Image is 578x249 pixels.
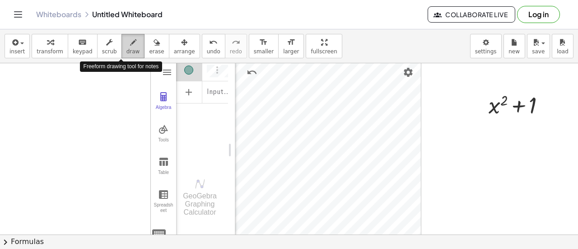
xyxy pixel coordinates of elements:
[73,48,93,55] span: keypad
[475,48,497,55] span: settings
[32,34,68,58] button: transform
[503,34,525,58] button: new
[527,34,550,58] button: save
[470,34,502,58] button: settings
[249,34,279,58] button: format_sizesmaller
[144,34,169,58] button: erase
[169,34,200,58] button: arrange
[11,7,25,22] button: Toggle navigation
[37,48,63,55] span: transform
[5,34,30,58] button: insert
[102,48,117,55] span: scrub
[149,48,164,55] span: erase
[508,48,520,55] span: new
[278,34,304,58] button: format_sizelarger
[283,48,299,55] span: larger
[78,37,87,48] i: keyboard
[232,37,240,48] i: redo
[36,10,81,19] a: Whiteboards
[287,37,295,48] i: format_size
[532,48,545,55] span: save
[9,48,25,55] span: insert
[428,6,515,23] button: Collaborate Live
[306,34,342,58] button: fullscreen
[174,48,195,55] span: arrange
[517,6,560,23] button: Log in
[230,48,242,55] span: redo
[126,48,140,55] span: draw
[97,34,122,58] button: scrub
[68,34,98,58] button: keyboardkeypad
[557,48,569,55] span: load
[209,37,218,48] i: undo
[435,10,508,19] span: Collaborate Live
[80,61,163,72] div: Freeform drawing tool for notes
[207,48,220,55] span: undo
[121,34,145,58] button: draw
[311,48,337,55] span: fullscreen
[225,34,247,58] button: redoredo
[552,34,573,58] button: load
[259,37,268,48] i: format_size
[254,48,274,55] span: smaller
[202,34,225,58] button: undoundo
